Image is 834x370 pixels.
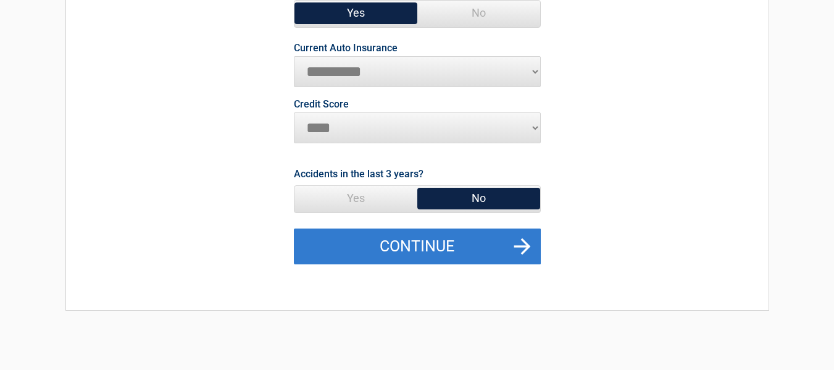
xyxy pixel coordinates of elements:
[417,1,540,25] span: No
[294,99,349,109] label: Credit Score
[294,166,423,182] label: Accidents in the last 3 years?
[417,186,540,211] span: No
[294,186,417,211] span: Yes
[294,1,417,25] span: Yes
[294,43,398,53] label: Current Auto Insurance
[294,229,541,264] button: Continue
